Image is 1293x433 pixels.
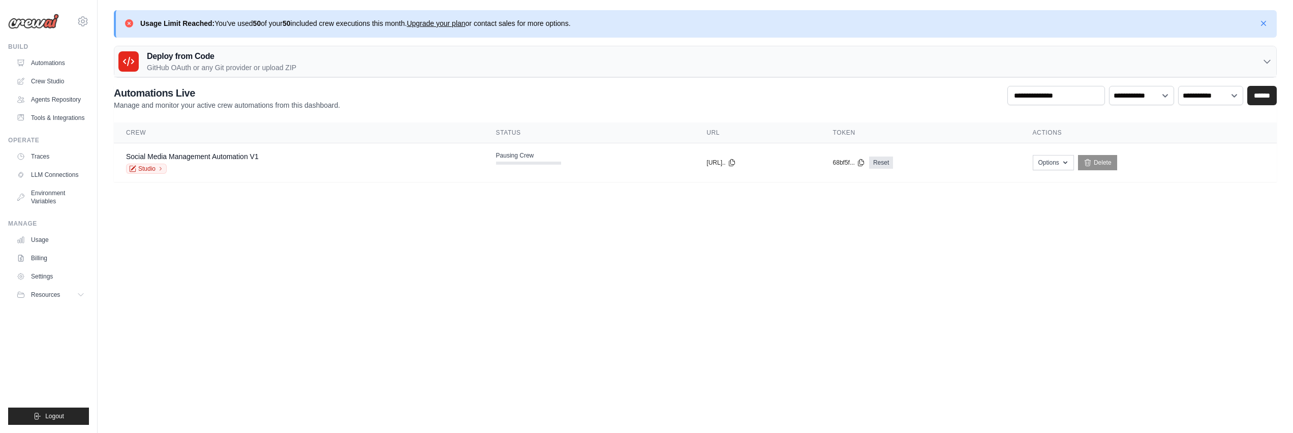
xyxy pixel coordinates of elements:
[12,110,89,126] a: Tools & Integrations
[484,122,695,143] th: Status
[147,63,296,73] p: GitHub OAuth or any Git provider or upload ZIP
[8,43,89,51] div: Build
[12,167,89,183] a: LLM Connections
[114,100,340,110] p: Manage and monitor your active crew automations from this dashboard.
[253,19,261,27] strong: 50
[12,185,89,209] a: Environment Variables
[140,18,571,28] p: You've used of your included crew executions this month. or contact sales for more options.
[283,19,291,27] strong: 50
[12,55,89,71] a: Automations
[407,19,465,27] a: Upgrade your plan
[869,157,893,169] a: Reset
[12,148,89,165] a: Traces
[45,412,64,420] span: Logout
[833,159,865,167] button: 68bf5f...
[114,122,484,143] th: Crew
[31,291,60,299] span: Resources
[1033,155,1074,170] button: Options
[12,91,89,108] a: Agents Repository
[8,220,89,228] div: Manage
[8,136,89,144] div: Operate
[114,86,340,100] h2: Automations Live
[126,164,167,174] a: Studio
[12,268,89,285] a: Settings
[140,19,214,27] strong: Usage Limit Reached:
[12,287,89,303] button: Resources
[12,232,89,248] a: Usage
[12,73,89,89] a: Crew Studio
[1078,155,1117,170] a: Delete
[821,122,1021,143] th: Token
[12,250,89,266] a: Billing
[126,152,259,161] a: Social Media Management Automation V1
[147,50,296,63] h3: Deploy from Code
[1021,122,1277,143] th: Actions
[694,122,820,143] th: URL
[8,14,59,29] img: Logo
[496,151,534,160] span: Pausing Crew
[8,408,89,425] button: Logout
